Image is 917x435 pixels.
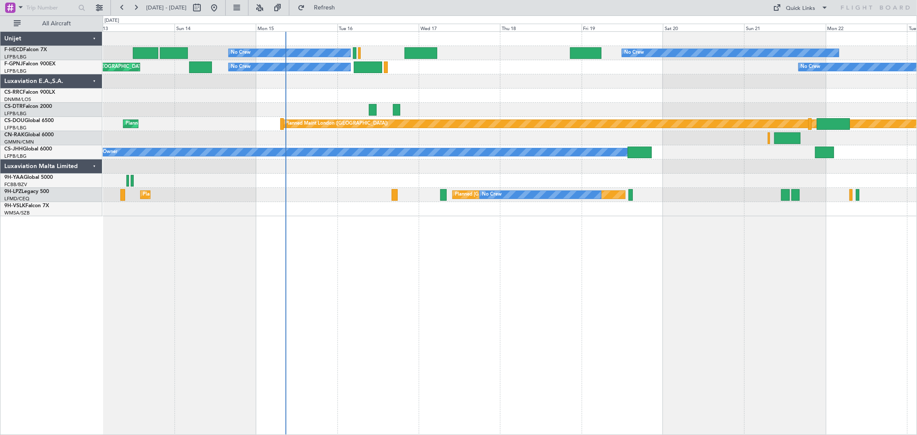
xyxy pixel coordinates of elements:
span: F-HECD [4,47,23,52]
div: Mon 15 [256,24,337,31]
a: LFPB/LBG [4,110,27,117]
div: No Crew [624,46,644,59]
div: Planned Maint [GEOGRAPHIC_DATA] ([GEOGRAPHIC_DATA]) [143,188,278,201]
span: CS-DTR [4,104,23,109]
span: All Aircraft [22,21,91,27]
div: Planned Maint [GEOGRAPHIC_DATA] ([GEOGRAPHIC_DATA]) [126,117,261,130]
span: CS-RRC [4,90,23,95]
div: Sun 21 [744,24,825,31]
a: F-GPNJFalcon 900EX [4,61,55,67]
span: Refresh [307,5,343,11]
div: Mon 22 [826,24,907,31]
a: CS-DTRFalcon 2000 [4,104,52,109]
a: GMMN/CMN [4,139,34,145]
div: Sat 20 [663,24,744,31]
a: FCBB/BZV [4,181,27,188]
a: DNMM/LOS [4,96,31,103]
span: CS-JHH [4,147,23,152]
a: LFMD/CEQ [4,196,29,202]
a: CS-RRCFalcon 900LX [4,90,55,95]
div: No Crew [801,61,821,74]
span: F-GPNJ [4,61,23,67]
a: LFPB/LBG [4,125,27,131]
div: Wed 17 [419,24,500,31]
a: LFPB/LBG [4,68,27,74]
div: No Crew [482,188,502,201]
div: No Crew [231,46,251,59]
a: CN-RAKGlobal 6000 [4,132,54,138]
a: F-HECDFalcon 7X [4,47,47,52]
div: Tue 16 [337,24,419,31]
div: Planned Maint London ([GEOGRAPHIC_DATA]) [285,117,388,130]
span: CS-DOU [4,118,25,123]
a: CS-JHHGlobal 6000 [4,147,52,152]
a: WMSA/SZB [4,210,30,216]
a: LFPB/LBG [4,54,27,60]
div: Quick Links [786,4,816,13]
span: CN-RAK [4,132,25,138]
span: [DATE] - [DATE] [146,4,187,12]
div: Planned [GEOGRAPHIC_DATA] ([GEOGRAPHIC_DATA]) [455,188,577,201]
a: 9H-YAAGlobal 5000 [4,175,53,180]
span: 9H-LPZ [4,189,21,194]
div: Fri 19 [582,24,663,31]
div: Thu 18 [500,24,581,31]
a: 9H-VSLKFalcon 7X [4,203,49,208]
div: Sun 14 [175,24,256,31]
a: CS-DOUGlobal 6500 [4,118,54,123]
a: LFPB/LBG [4,153,27,159]
div: [DATE] [104,17,119,25]
div: Sat 13 [93,24,175,31]
div: Owner [103,146,117,159]
button: Quick Links [769,1,833,15]
div: No Crew [231,61,251,74]
button: All Aircraft [9,17,93,31]
a: 9H-LPZLegacy 500 [4,189,49,194]
input: Trip Number [26,1,76,14]
span: 9H-VSLK [4,203,25,208]
button: Refresh [294,1,345,15]
span: 9H-YAA [4,175,24,180]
